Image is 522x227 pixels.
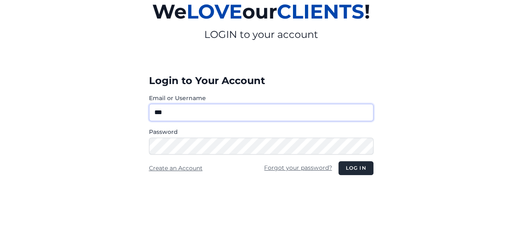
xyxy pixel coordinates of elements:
button: Log in [338,161,373,175]
h3: Login to Your Account [149,74,373,87]
label: Password [149,128,373,136]
a: Create an Account [149,164,203,172]
p: LOGIN to your account [57,28,466,41]
a: Forgot your password? [264,164,332,171]
label: Email or Username [149,94,373,102]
